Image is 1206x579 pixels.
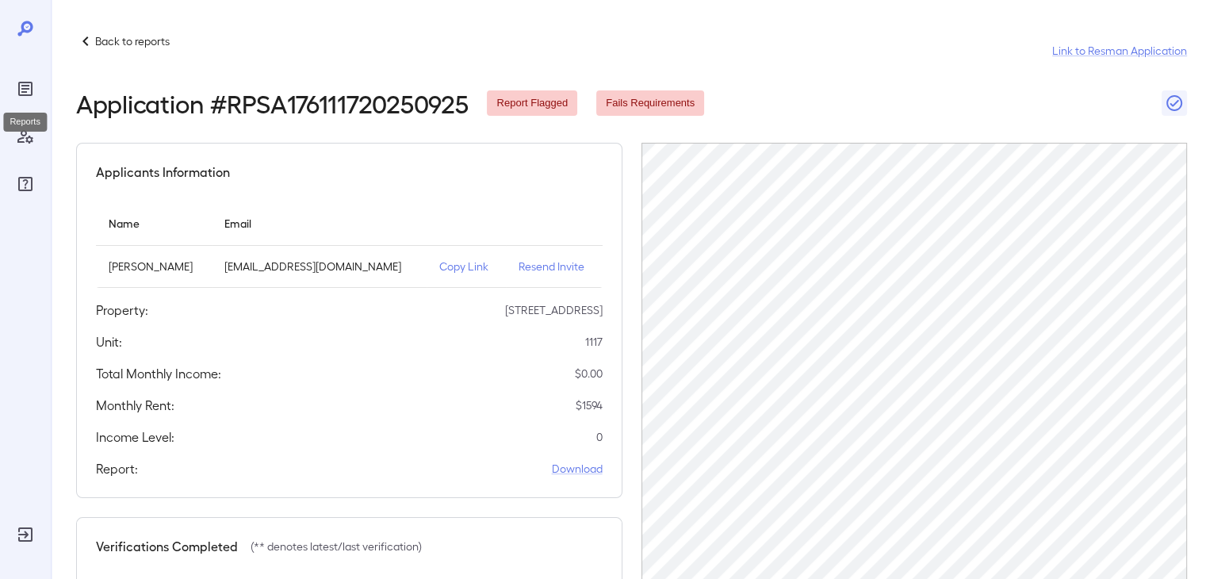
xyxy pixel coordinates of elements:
[585,334,603,350] p: 1117
[487,96,577,111] span: Report Flagged
[96,301,148,320] h5: Property:
[76,89,468,117] h2: Application # RPSA176111720250925
[13,124,38,149] div: Manage Users
[13,171,38,197] div: FAQ
[96,537,238,556] h5: Verifications Completed
[109,259,199,274] p: [PERSON_NAME]
[224,259,413,274] p: [EMAIL_ADDRESS][DOMAIN_NAME]
[96,396,174,415] h5: Monthly Rent:
[96,459,138,478] h5: Report:
[13,522,38,547] div: Log Out
[519,259,590,274] p: Resend Invite
[1162,90,1187,116] button: Close Report
[212,201,426,246] th: Email
[251,539,422,554] p: (** denotes latest/last verification)
[505,302,603,318] p: [STREET_ADDRESS]
[596,96,704,111] span: Fails Requirements
[575,366,603,382] p: $ 0.00
[1052,43,1187,59] a: Link to Resman Application
[96,201,603,288] table: simple table
[96,163,230,182] h5: Applicants Information
[96,332,122,351] h5: Unit:
[576,397,603,413] p: $ 1594
[13,76,38,102] div: Reports
[96,428,174,447] h5: Income Level:
[96,201,212,246] th: Name
[552,461,603,477] a: Download
[439,259,493,274] p: Copy Link
[596,429,603,445] p: 0
[96,364,221,383] h5: Total Monthly Income:
[3,113,47,132] div: Reports
[95,33,170,49] p: Back to reports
